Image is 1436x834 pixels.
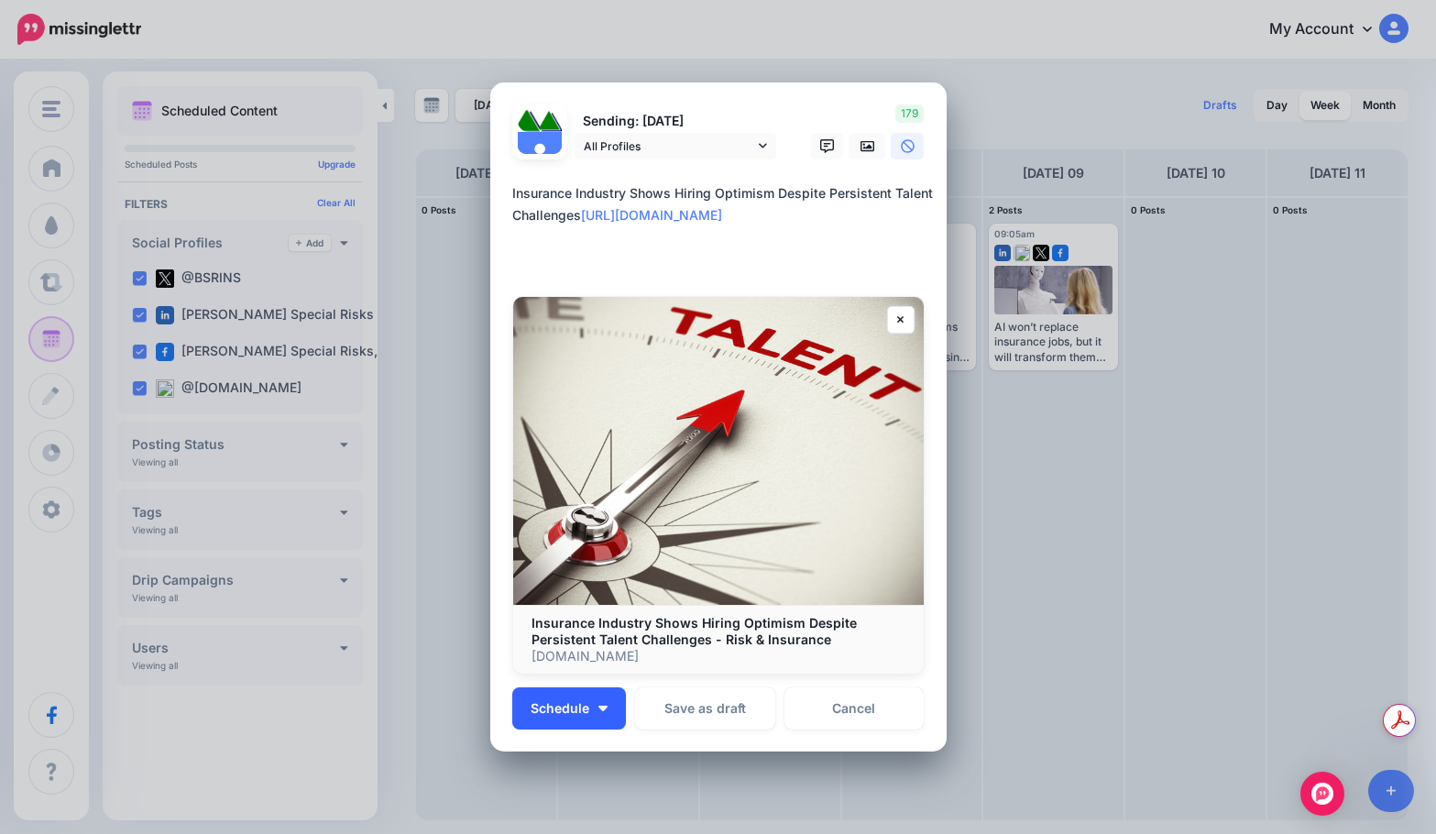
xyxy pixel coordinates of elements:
[895,104,924,123] span: 179
[512,687,626,730] button: Schedule
[784,687,925,730] a: Cancel
[598,706,608,711] img: arrow-down-white.png
[513,297,924,605] img: Insurance Industry Shows Hiring Optimism Despite Persistent Talent Challenges - Risk & Insurance
[532,648,905,664] p: [DOMAIN_NAME]
[584,137,754,156] span: All Profiles
[518,132,562,176] img: user_default_image.png
[540,110,562,132] img: 1Q3z5d12-75797.jpg
[1300,772,1344,816] div: Open Intercom Messenger
[575,111,776,132] p: Sending: [DATE]
[575,133,776,159] a: All Profiles
[531,702,589,715] span: Schedule
[635,687,775,730] button: Save as draft
[518,110,540,132] img: 379531_475505335829751_837246864_n-bsa122537.jpg
[512,182,934,226] div: Insurance Industry Shows Hiring Optimism Despite Persistent Talent Challenges
[532,615,857,647] b: Insurance Industry Shows Hiring Optimism Despite Persistent Talent Challenges - Risk & Insurance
